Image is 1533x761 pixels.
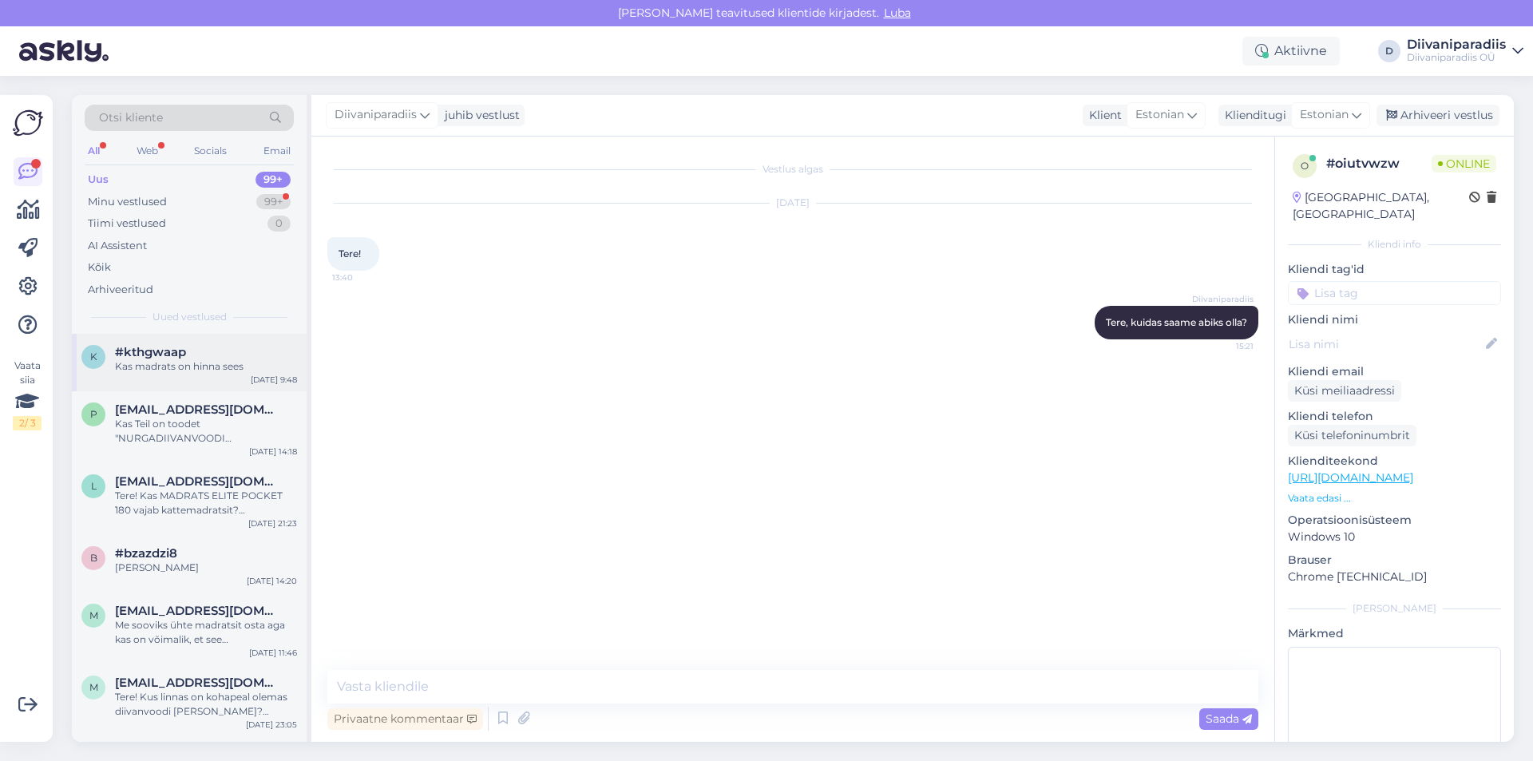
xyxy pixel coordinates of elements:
[1206,711,1252,726] span: Saada
[1289,335,1483,353] input: Lisa nimi
[115,618,297,647] div: Me sooviks ühte madratsit osta aga kas on võimalik, et see [PERSON_NAME] kulleriga koju tuuakse([...
[1083,107,1122,124] div: Klient
[335,106,417,124] span: Diivaniparadiis
[256,194,291,210] div: 99+
[85,141,103,161] div: All
[1407,38,1506,51] div: Diivaniparadiis
[1377,105,1499,126] div: Arhiveeri vestlus
[115,604,281,618] span: monikaviljus@mail.ee
[1288,470,1413,485] a: [URL][DOMAIN_NAME]
[13,359,42,430] div: Vaata siia
[438,107,520,124] div: juhib vestlust
[90,408,97,420] span: p
[1288,529,1501,545] p: Windows 10
[1192,293,1254,305] span: Diivaniparadiis
[1407,38,1523,64] a: DiivaniparadiisDiivaniparadiis OÜ
[1194,340,1254,352] span: 15:21
[115,345,186,359] span: #kthgwaap
[1293,189,1469,223] div: [GEOGRAPHIC_DATA], [GEOGRAPHIC_DATA]
[1326,154,1432,173] div: # oiutvwzw
[90,552,97,564] span: b
[879,6,916,20] span: Luba
[1288,512,1501,529] p: Operatsioonisüsteem
[1432,155,1496,172] span: Online
[1242,37,1340,65] div: Aktiivne
[191,141,230,161] div: Socials
[88,216,166,232] div: Tiimi vestlused
[13,416,42,430] div: 2 / 3
[1288,408,1501,425] p: Kliendi telefon
[1288,281,1501,305] input: Lisa tag
[1288,569,1501,585] p: Chrome [TECHNICAL_ID]
[1288,261,1501,278] p: Kliendi tag'id
[91,480,97,492] span: l
[1288,625,1501,642] p: Märkmed
[88,172,109,188] div: Uus
[115,359,297,374] div: Kas madrats on hinna sees
[115,474,281,489] span: liina.ivask@gmail.com
[1288,425,1416,446] div: Küsi telefoninumbrit
[1288,601,1501,616] div: [PERSON_NAME]
[90,351,97,363] span: k
[246,719,297,731] div: [DATE] 23:05
[1288,491,1501,505] p: Vaata edasi ...
[327,708,483,730] div: Privaatne kommentaar
[89,609,98,621] span: m
[13,108,43,138] img: Askly Logo
[1288,552,1501,569] p: Brauser
[1288,363,1501,380] p: Kliendi email
[1288,380,1401,402] div: Küsi meiliaadressi
[248,517,297,529] div: [DATE] 21:23
[133,141,161,161] div: Web
[255,172,291,188] div: 99+
[267,216,291,232] div: 0
[327,162,1258,176] div: Vestlus algas
[88,194,167,210] div: Minu vestlused
[1288,237,1501,252] div: Kliendi info
[115,546,177,561] span: #bzazdzi8
[1301,160,1309,172] span: o
[249,446,297,458] div: [DATE] 14:18
[1106,316,1247,328] span: Tere, kuidas saame abiks olla?
[153,310,227,324] span: Uued vestlused
[260,141,294,161] div: Email
[88,260,111,275] div: Kõik
[115,561,297,575] div: [PERSON_NAME]
[88,282,153,298] div: Arhiveeritud
[88,238,147,254] div: AI Assistent
[99,109,163,126] span: Otsi kliente
[115,676,281,690] span: margittops@gmail.com
[1407,51,1506,64] div: Diivaniparadiis OÜ
[1218,107,1286,124] div: Klienditugi
[1378,40,1400,62] div: D
[1288,453,1501,470] p: Klienditeekond
[247,575,297,587] div: [DATE] 14:20
[115,417,297,446] div: Kas Teil on toodet "NURGADIIVANVOODI [PERSON_NAME]" [PERSON_NAME] teises toonis ka?
[115,690,297,719] div: Tere! Kus linnas on kohapeal olemas diivanvoodi [PERSON_NAME]? Sooviks vaatama minna.
[251,374,297,386] div: [DATE] 9:48
[1300,106,1349,124] span: Estonian
[332,272,392,283] span: 13:40
[1288,311,1501,328] p: Kliendi nimi
[327,196,1258,210] div: [DATE]
[115,402,281,417] span: pihlapsontriin@gmail.com
[89,681,98,693] span: m
[339,248,361,260] span: Tere!
[249,647,297,659] div: [DATE] 11:46
[115,489,297,517] div: Tere! Kas MADRATS ELITE POCKET 180 vajab kattemadratsit? [GEOGRAPHIC_DATA]
[1135,106,1184,124] span: Estonian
